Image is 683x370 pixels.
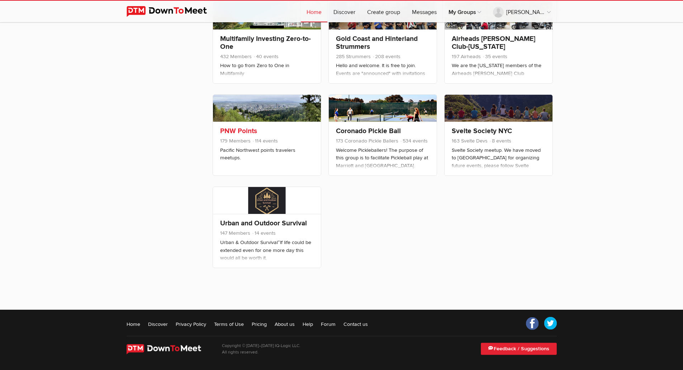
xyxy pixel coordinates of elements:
a: Home [301,1,327,22]
a: Svelte Society NYC [452,127,512,135]
p: We are the [US_STATE] members of the Airheads [PERSON_NAME] Club (Airheads [PERSON_NAME] Club - C... [452,62,545,98]
a: [PERSON_NAME] [487,1,556,22]
a: Help [303,320,313,328]
a: Gold Coast and Hinterland Strummers [336,34,418,51]
a: Discover [148,320,168,328]
a: Contact us [343,320,368,328]
a: Messages [406,1,442,22]
span: 8 events [489,138,511,144]
span: 208 events [372,53,400,60]
a: Airheads [PERSON_NAME] Club-[US_STATE] [452,34,535,51]
span: 534 events [400,138,428,144]
img: DownToMeet [127,6,218,17]
span: 432 Members [220,53,252,60]
span: 285 Strummers [336,53,371,60]
p: Svelte Society meetup. We have moved to [GEOGRAPHIC_DATA] for organizing future events, please fo... [452,146,545,182]
a: PNW Points [220,127,257,135]
a: Multifamily Investing Zero-to-One [220,34,311,51]
a: Terms of Use [214,320,244,328]
a: Discover [328,1,361,22]
p: Pacific Northwest points travelers meetups. [220,146,314,162]
a: About us [275,320,295,328]
span: 173 Coronado Pickle Ballers [336,138,398,144]
p: Hello and welcome. It is free to join. Events are "announced" with invitations sent out to member... [336,62,430,98]
span: 21st [259,351,264,354]
a: Privacy Policy [176,320,206,328]
p: How to go from Zero to One in Multifamily Investinghttp://[DOMAIN_NAME][URL] Multifamily investin... [220,62,314,98]
a: Pricing [252,320,267,328]
span: 197 Airheads [452,53,481,60]
span: 35 events [482,53,507,60]
a: Urban and Outdoor Survival [220,219,307,228]
p: Welcome Pickleballers! The purpose of this group is to facilitate Pickleball play at Marriott and... [336,146,430,182]
a: Feedback / Suggestions [481,343,557,355]
a: Home [127,320,140,328]
p: Urban & Outdoor Survival“If life could be extended even for one more day this would all be worth ... [220,239,314,275]
a: Create group [361,1,406,22]
a: My Groups [443,1,487,22]
img: DownToMeet [127,344,212,354]
span: 14 events [252,230,276,236]
span: 163 Svelte Devs [452,138,488,144]
a: Coronado Pickle Ball [336,127,401,135]
span: 147 Members [220,230,250,236]
a: Twitter [544,317,557,330]
p: Copyright © [DATE]–[DATE] IQ-Logic LLC. All rights reserved. [222,343,300,356]
a: Facebook [526,317,539,330]
span: 179 Members [220,138,251,144]
span: 114 events [252,138,278,144]
a: Forum [321,320,336,328]
span: 40 events [253,53,279,60]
